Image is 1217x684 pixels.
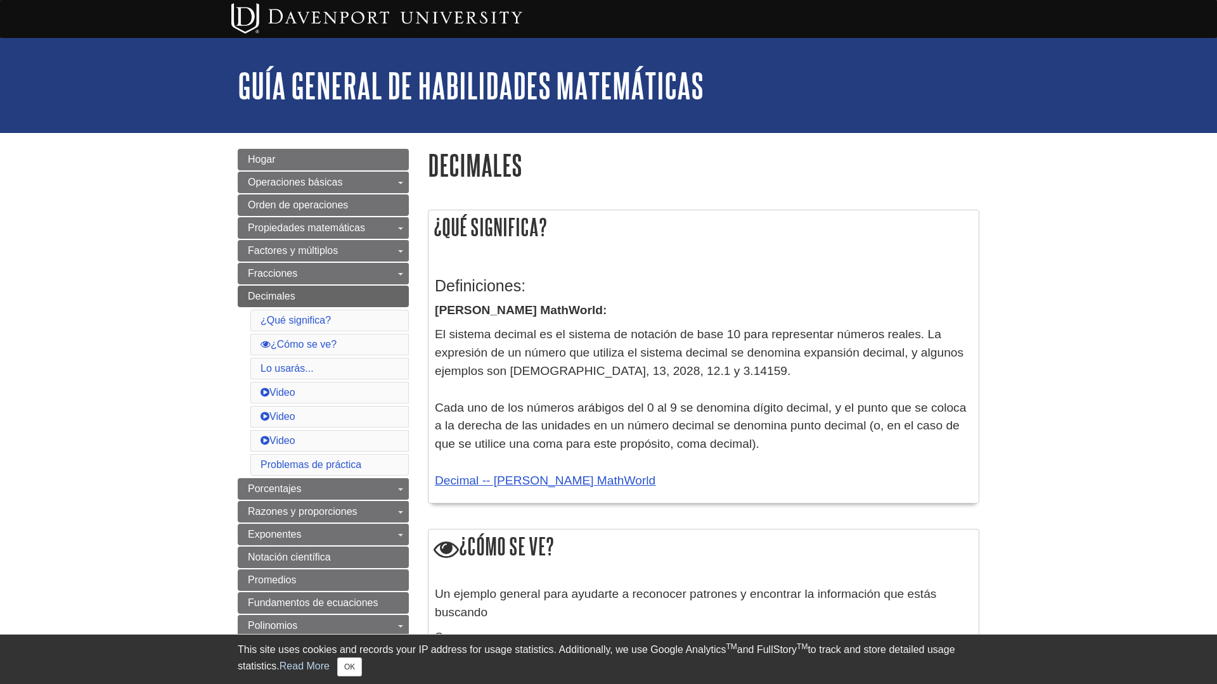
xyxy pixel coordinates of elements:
p: El sistema decimal es el sistema de notación de base 10 para representar números reales. La expre... [435,326,972,490]
strong: [PERSON_NAME] MathWorld: [435,303,607,317]
sup: TM [797,642,808,651]
span: Porcentajes [248,483,302,494]
a: ¿Qué significa? [261,315,331,326]
span: Propiedades matemáticas [248,222,365,233]
a: Propiedades matemáticas [238,217,409,239]
a: Orden de operaciones [238,194,409,216]
a: Decimales [238,286,409,307]
span: Operaciones básicas [248,177,342,187]
span: Notación científica [248,552,331,562]
a: Notación científica [238,547,409,568]
h2: ¿Qué significa? [428,210,979,244]
a: Polinomios [238,615,409,636]
p: Un ejemplo general para ayudarte a reconocer patrones y encontrar la información que estás buscando [435,585,972,622]
sup: TM [726,642,737,651]
a: Hogar [238,149,409,170]
h2: ¿Cómo se ve? [428,529,979,566]
a: Promedios [238,569,409,591]
a: Read More [280,661,330,671]
a: Decimal -- [PERSON_NAME] MathWorld [435,474,655,487]
a: Operaciones básicas [238,172,409,193]
div: This site uses cookies and records your IP address for usage statistics. Additionally, we use Goo... [238,642,979,676]
a: Porcentajes [238,478,409,500]
h1: Decimales [428,149,979,181]
a: Video [261,435,295,446]
button: Close [337,657,362,676]
a: Video [261,387,295,398]
a: Fundamentos de ecuaciones [238,592,409,614]
a: Video [261,411,295,422]
span: Decimales [248,291,295,301]
span: Polinomios [248,620,297,631]
span: Fracciones [248,268,297,279]
h3: Definiciones: [435,277,972,295]
a: Fracciones [238,263,409,284]
img: Davenport University [231,3,522,34]
span: Promedios [248,574,296,585]
a: Factores y múltiplos [238,240,409,262]
a: Lo usarás... [261,363,314,374]
a: Exponentes [238,524,409,545]
a: Guía general de habilidades matemáticas [238,66,704,105]
span: Orden de operaciones [248,199,348,210]
span: Exponentes [248,529,302,540]
a: ¿Cómo se ve? [261,339,337,350]
a: Problemas de práctica [261,459,361,470]
span: Hogar [248,154,276,165]
span: Razones y proporciones [248,506,357,517]
span: Factores y múltiplos [248,245,338,256]
a: Razones y proporciones [238,501,409,522]
span: Fundamentos de ecuaciones [248,597,378,608]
